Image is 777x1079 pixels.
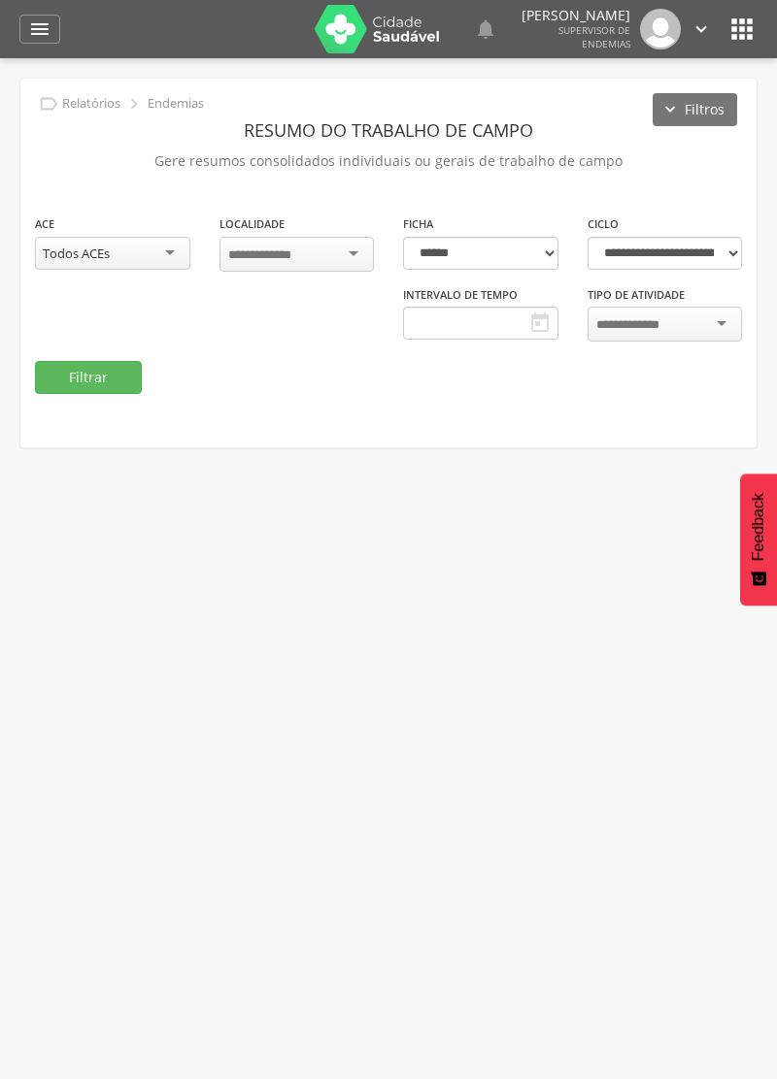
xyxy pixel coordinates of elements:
[474,17,497,41] i: 
[691,18,712,40] i: 
[691,9,712,49] a: 
[35,113,742,147] header: Resumo do Trabalho de Campo
[35,361,142,394] button: Filtrar
[35,216,54,232] label: ACE
[28,17,51,41] i: 
[403,287,518,303] label: Intervalo de Tempo
[403,216,433,232] label: Ficha
[726,14,758,45] i: 
[750,493,767,561] span: Feedback
[148,96,204,112] p: Endemias
[220,216,285,232] label: Localidade
[528,311,552,335] i: 
[588,216,619,232] label: Ciclo
[38,93,59,114] i: 
[522,9,630,22] p: [PERSON_NAME]
[474,9,497,49] a: 
[19,15,60,44] a: 
[35,147,742,175] p: Gere resumos consolidados individuais ou gerais de trabalho de campo
[740,474,777,605] button: Feedback - Mostrar pesquisa
[62,96,120,112] p: Relatórios
[43,245,110,262] div: Todos ACEs
[558,23,630,50] span: Supervisor de Endemias
[123,93,145,114] i: 
[588,287,685,303] label: Tipo de Atividade
[653,93,737,126] button: Filtros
